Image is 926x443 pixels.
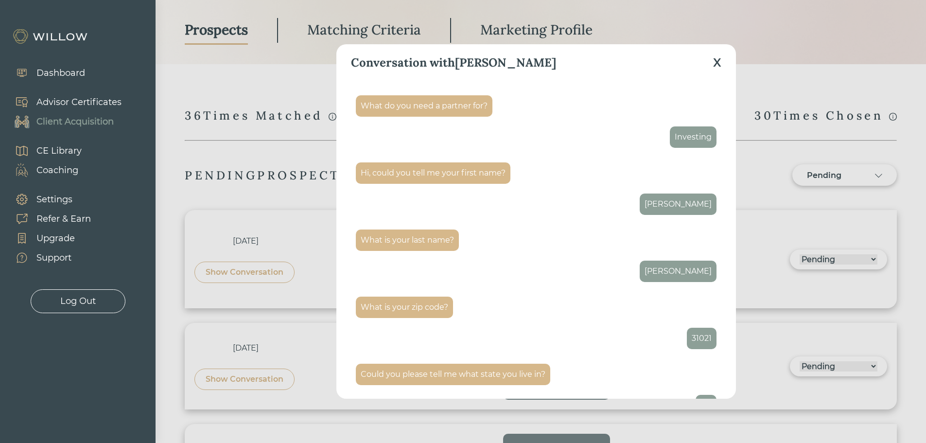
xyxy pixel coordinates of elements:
[713,54,721,71] div: X
[361,369,545,380] div: Could you please tell me what state you live in?
[5,229,91,248] a: Upgrade
[645,198,712,210] div: [PERSON_NAME]
[361,167,506,179] div: Hi, could you tell me your first name?
[645,266,712,277] div: [PERSON_NAME]
[361,234,454,246] div: What is your last name?
[5,209,91,229] a: Refer & Earn
[361,301,448,313] div: What is your zip code?
[12,29,90,44] img: Willow
[5,112,122,131] a: Client Acquisition
[60,295,96,308] div: Log Out
[692,333,712,344] div: 31021
[5,141,82,160] a: CE Library
[5,160,82,180] a: Coaching
[5,63,85,83] a: Dashboard
[36,96,122,109] div: Advisor Certificates
[36,115,114,128] div: Client Acquisition
[36,232,75,245] div: Upgrade
[36,213,91,226] div: Refer & Earn
[36,67,85,80] div: Dashboard
[5,190,91,209] a: Settings
[5,92,122,112] a: Advisor Certificates
[675,131,712,143] div: Investing
[36,251,71,265] div: Support
[351,54,556,71] div: Conversation with [PERSON_NAME]
[36,144,82,158] div: CE Library
[36,164,78,177] div: Coaching
[361,100,488,112] div: What do you need a partner for?
[36,193,72,206] div: Settings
